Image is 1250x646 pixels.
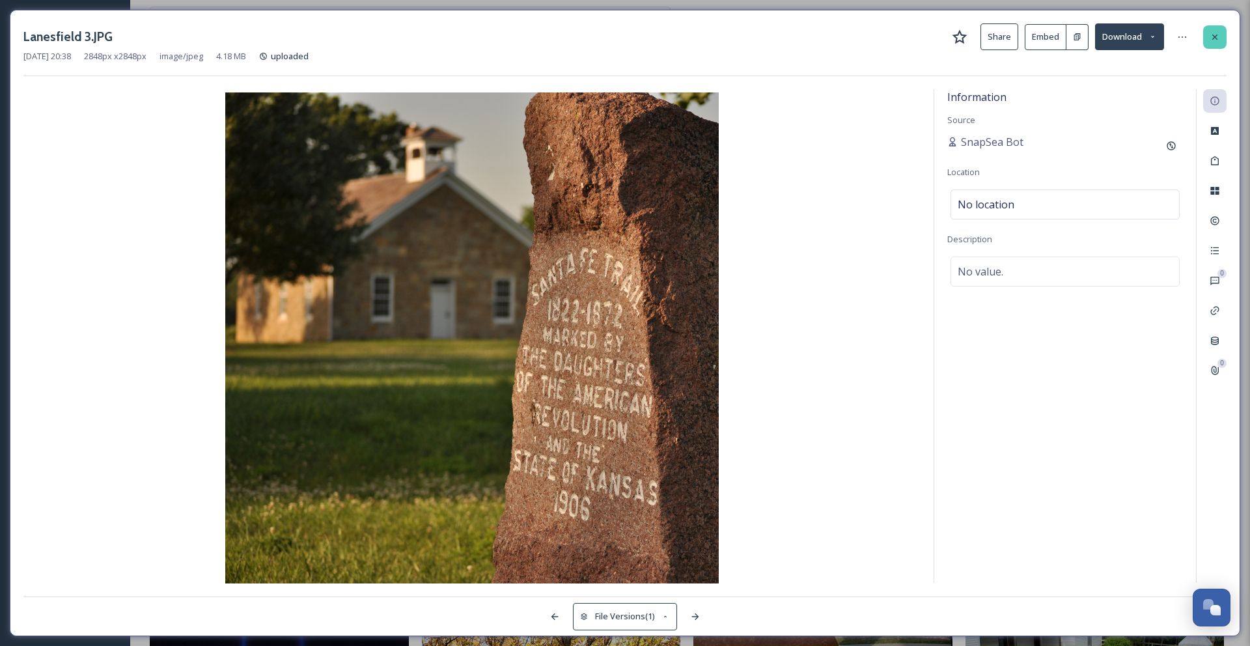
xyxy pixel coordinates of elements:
span: Description [947,233,992,245]
span: No location [958,197,1014,212]
button: Share [980,23,1018,50]
span: SnapSea Bot [961,134,1023,150]
span: 4.18 MB [216,50,246,63]
button: Embed [1025,24,1066,50]
span: Location [947,166,980,178]
button: File Versions(1) [573,603,677,630]
span: No value. [958,264,1003,279]
span: uploaded [271,50,309,62]
button: Download [1095,23,1164,50]
span: Information [947,90,1007,104]
h3: Lanesfield 3.JPG [23,27,113,46]
span: image/jpeg [160,50,203,63]
div: 0 [1217,359,1227,368]
span: [DATE] 20:38 [23,50,71,63]
span: 2848 px x 2848 px [84,50,146,63]
button: Open Chat [1193,589,1230,626]
span: Source [947,114,975,126]
div: 0 [1217,269,1227,278]
img: 1U7xUzsspceHVgFIwhnOlTuR-lSt_n1zf.JPG [23,92,921,586]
